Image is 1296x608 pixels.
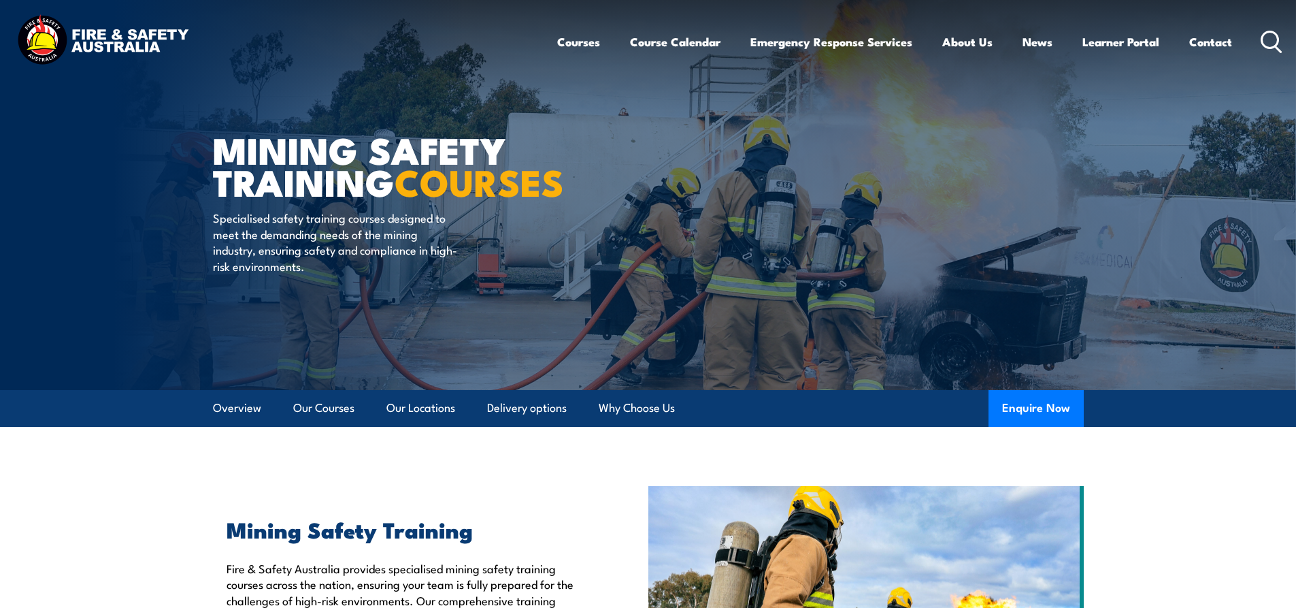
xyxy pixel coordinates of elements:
[630,24,720,60] a: Course Calendar
[557,24,600,60] a: Courses
[1189,24,1232,60] a: Contact
[213,210,461,274] p: Specialised safety training courses designed to meet the demanding needs of the mining industry, ...
[293,390,354,426] a: Our Courses
[750,24,912,60] a: Emergency Response Services
[599,390,675,426] a: Why Choose Us
[942,24,993,60] a: About Us
[227,519,586,539] h2: Mining Safety Training
[395,153,564,209] strong: COURSES
[386,390,455,426] a: Our Locations
[213,390,261,426] a: Overview
[988,390,1084,427] button: Enquire Now
[1082,24,1159,60] a: Learner Portal
[1023,24,1052,60] a: News
[487,390,567,426] a: Delivery options
[213,133,549,197] h1: MINING SAFETY TRAINING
